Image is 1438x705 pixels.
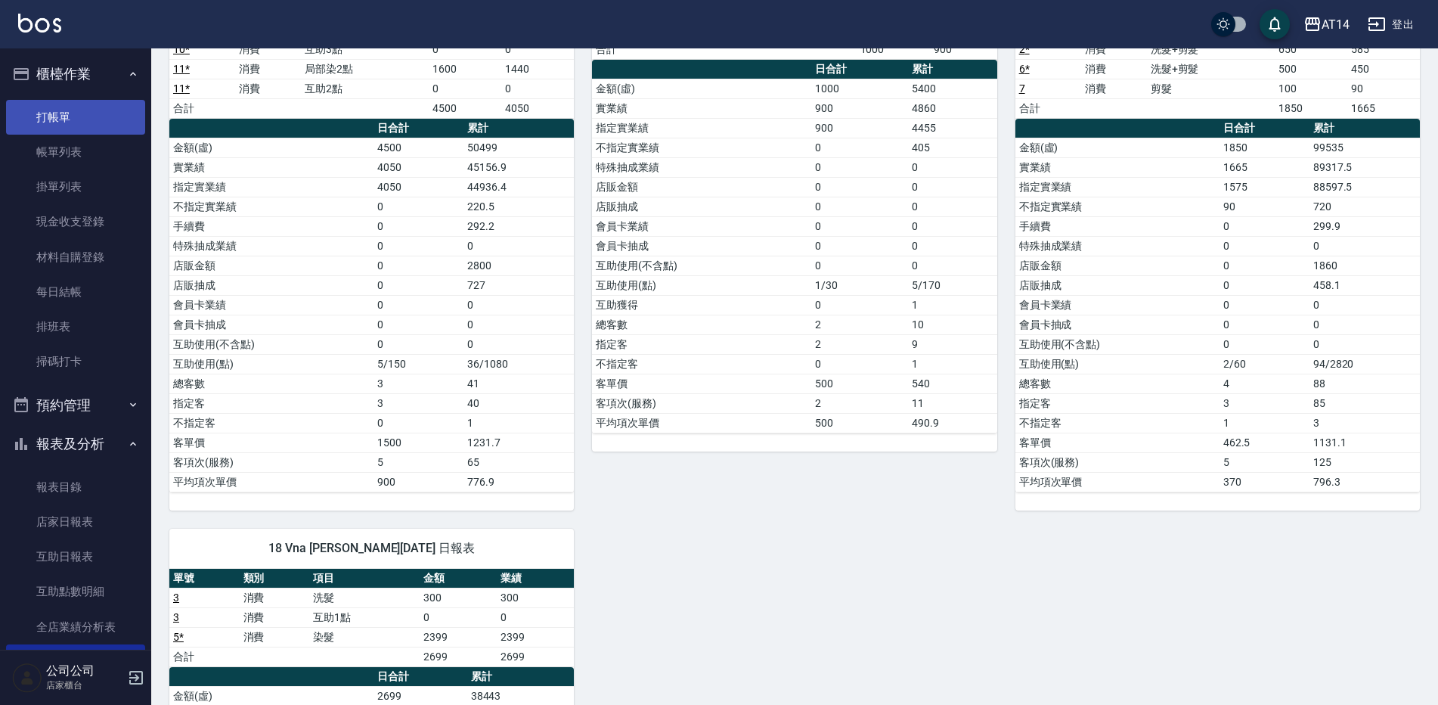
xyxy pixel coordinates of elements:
td: 0 [1220,295,1309,315]
td: 實業績 [1015,157,1220,177]
td: 4455 [908,118,997,138]
td: 450 [1347,59,1420,79]
td: 消費 [240,627,310,647]
td: 指定實業績 [169,177,373,197]
td: 洗髮+剪髮 [1147,39,1275,59]
td: 5400 [908,79,997,98]
td: 90 [1347,79,1420,98]
td: 0 [373,216,463,236]
td: 客項次(服務) [169,452,373,472]
td: 500 [811,413,908,433]
td: 會員卡抽成 [1015,315,1220,334]
td: 44936.4 [463,177,574,197]
td: 洗髮 [309,588,420,607]
td: 1131.1 [1309,433,1420,452]
td: 會員卡業績 [592,216,811,236]
a: 7 [1019,82,1025,95]
td: 指定實業績 [592,118,811,138]
td: 互助使用(不含點) [592,256,811,275]
td: 0 [1309,315,1420,334]
td: 不指定客 [592,354,811,374]
td: 2399 [420,627,497,647]
td: 300 [497,588,574,607]
p: 店家櫃台 [46,679,123,692]
td: 41 [463,374,574,393]
td: 互助1點 [309,607,420,627]
td: 405 [908,138,997,157]
td: 585 [1347,39,1420,59]
td: 客單價 [1015,433,1220,452]
td: 900 [811,98,908,118]
td: 300 [420,588,497,607]
td: 900 [373,472,463,492]
td: 0 [373,413,463,433]
td: 0 [811,197,908,216]
th: 金額 [420,569,497,589]
td: 900 [930,39,997,59]
td: 金額(虛) [1015,138,1220,157]
td: 特殊抽成業績 [169,236,373,256]
td: 不指定實業績 [169,197,373,216]
td: 指定實業績 [1015,177,1220,197]
td: 互助使用(點) [1015,354,1220,374]
a: 掃碼打卡 [6,344,145,379]
th: 累計 [467,667,575,687]
td: 互助3點 [301,39,429,59]
td: 3 [1309,413,1420,433]
td: 0 [420,607,497,627]
td: 洗髮+剪髮 [1147,59,1275,79]
td: 90 [1220,197,1309,216]
td: 金額(虛) [169,138,373,157]
th: 單號 [169,569,240,589]
td: 合計 [592,39,659,59]
td: 0 [811,256,908,275]
td: 1850 [1275,98,1347,118]
td: 2 [811,393,908,413]
table: a dense table [592,60,996,433]
td: 1665 [1347,98,1420,118]
td: 消費 [1081,39,1147,59]
td: 合計 [169,98,235,118]
td: 0 [908,216,997,236]
td: 消費 [235,39,301,59]
td: 45156.9 [463,157,574,177]
td: 1 [908,354,997,374]
td: 0 [1309,236,1420,256]
a: 互助點數明細 [6,574,145,609]
td: 0 [1220,216,1309,236]
td: 消費 [240,607,310,627]
td: 4050 [373,177,463,197]
td: 2 [811,334,908,354]
td: 店販抽成 [1015,275,1220,295]
td: 462.5 [1220,433,1309,452]
td: 0 [497,607,574,627]
a: 材料自購登錄 [6,240,145,275]
button: 預約管理 [6,386,145,425]
td: 0 [811,216,908,236]
td: 1/30 [811,275,908,295]
td: 9 [908,334,997,354]
td: 2699 [420,647,497,666]
td: 89317.5 [1309,157,1420,177]
td: 4860 [908,98,997,118]
td: 互助獲得 [592,295,811,315]
td: 796.3 [1309,472,1420,492]
td: 0 [811,236,908,256]
td: 不指定客 [1015,413,1220,433]
th: 項目 [309,569,420,589]
td: 特殊抽成業績 [1015,236,1220,256]
td: 消費 [1081,59,1147,79]
td: 0 [1220,236,1309,256]
td: 1440 [501,59,574,79]
td: 458.1 [1309,275,1420,295]
td: 0 [811,295,908,315]
td: 0 [373,236,463,256]
td: 0 [373,295,463,315]
button: AT14 [1297,9,1356,40]
td: 292.2 [463,216,574,236]
td: 3 [373,374,463,393]
td: 總客數 [169,374,373,393]
td: 776.9 [463,472,574,492]
button: save [1260,9,1290,39]
a: 設計師日報表 [6,644,145,679]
